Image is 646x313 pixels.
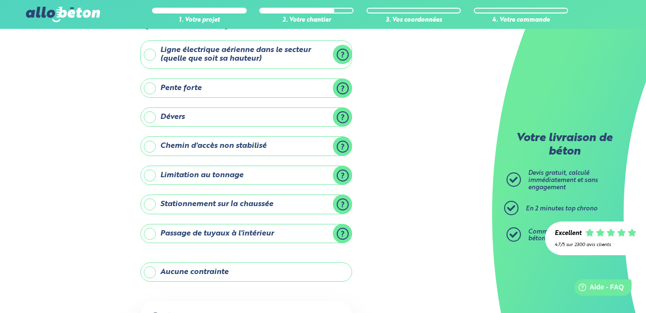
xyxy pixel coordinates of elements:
[528,170,598,190] span: Devis gratuit, calculé immédiatement et sans engagement
[259,17,354,24] div: 2. Votre chantier
[140,107,352,127] label: Dévers
[152,17,246,24] div: 1. Votre projet
[140,166,352,185] label: Limitation au tonnage
[140,224,352,243] label: Passage de tuyaux à l'intérieur
[474,17,568,24] div: 4. Votre commande
[555,230,582,237] div: Excellent
[140,78,352,98] label: Pente forte
[140,262,352,282] label: Aucune contrainte
[140,40,352,69] label: Ligne électrique aérienne dans le secteur (quelle que soit sa hauteur)
[528,229,605,242] span: Commandez ensuite votre béton prêt à l'emploi
[526,206,597,212] span: En 2 minutes top chrono
[26,7,100,22] img: allobéton
[560,275,635,302] iframe: Help widget launcher
[509,132,620,158] p: Votre livraison de béton
[555,242,636,248] div: 4.7/5 sur 2300 avis clients
[140,195,352,214] label: Stationnement sur la chaussée
[140,136,352,156] label: Chemin d'accès non stabilisé
[367,17,461,24] div: 3. Vos coordonnées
